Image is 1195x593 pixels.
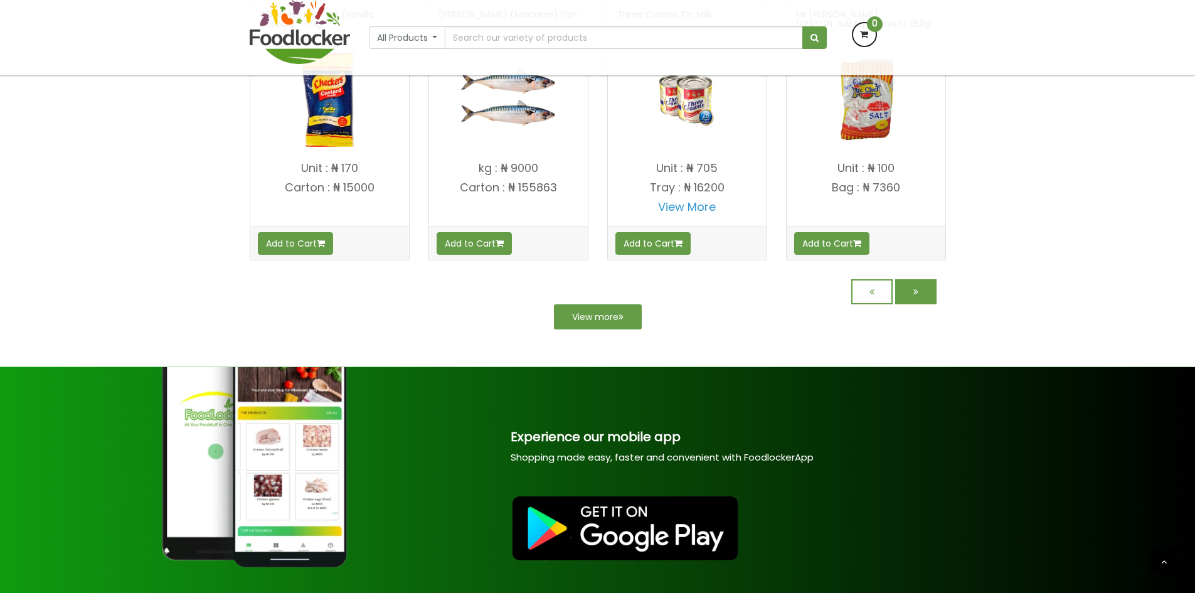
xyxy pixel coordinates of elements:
img: Three Crowns Tin Milk [640,53,734,147]
button: Add to Cart [437,232,512,255]
img: Foodlocker Mobile [134,318,385,569]
p: Bag : ₦ 7360 [787,181,945,194]
p: Tray : ₦ 16200 [608,181,767,194]
p: Unit : ₦ 705 [608,162,767,174]
i: Add to cart [853,239,861,248]
button: Add to Cart [258,232,333,255]
a: View more [554,304,642,329]
p: Carton : ₦ 155863 [429,181,588,194]
p: Unit : ₦ 170 [250,162,409,174]
a: View More [658,199,716,215]
img: Mr Chef Salt (Iodized) 250g [819,53,913,147]
img: Titus (Mackerel) Fish [461,53,555,147]
button: All Products [369,26,446,49]
button: Add to Cart [794,232,869,255]
i: Add to cart [674,239,682,248]
p: Shopping made easy, faster and convenient with FoodlockerApp [511,451,1167,464]
i: Add to cart [496,239,504,248]
p: Carton : ₦ 15000 [250,181,409,194]
input: Search our variety of products [445,26,802,49]
i: Add to cart [317,239,325,248]
img: Checkers Custard (Vanilla flavour) - 50g [282,53,376,147]
span: 0 [867,16,883,32]
p: Unit : ₦ 100 [787,162,945,174]
h3: Experience our mobile app [511,430,1167,444]
p: kg : ₦ 9000 [429,162,588,174]
button: Add to Cart [615,232,691,255]
img: Foodlocker Mobile [511,494,740,562]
